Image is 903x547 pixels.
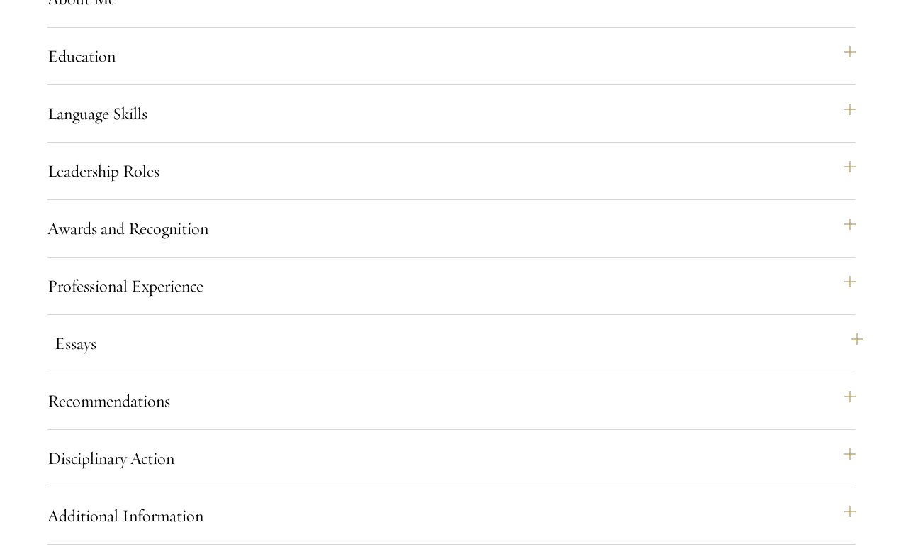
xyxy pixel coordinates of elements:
[47,499,856,533] button: Additional Information
[47,96,856,131] button: Language Skills
[47,384,856,418] button: Recommendations
[47,211,856,245] button: Awards and Recognition
[55,326,863,360] button: Essays
[47,39,856,73] button: Education
[47,154,856,188] button: Leadership Roles
[47,441,856,475] button: Disciplinary Action
[47,269,856,303] button: Professional Experience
